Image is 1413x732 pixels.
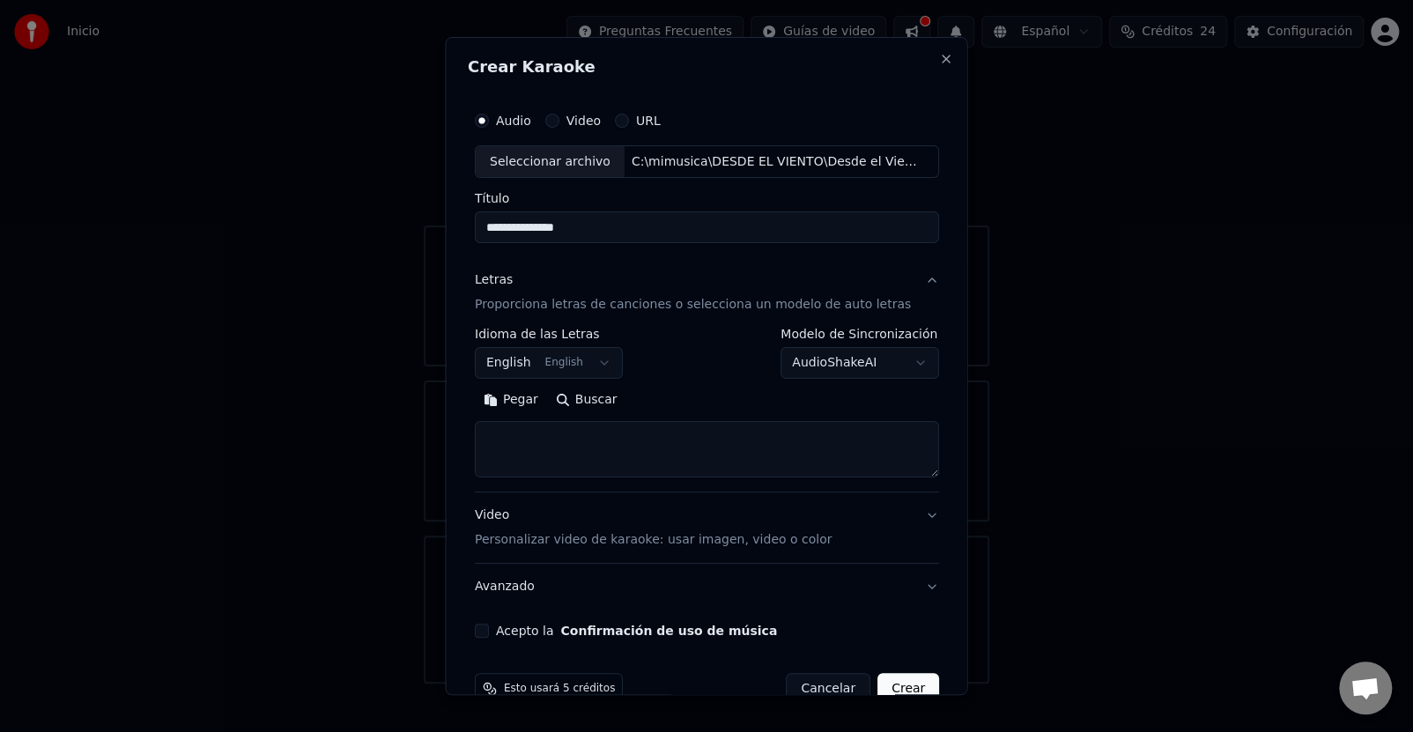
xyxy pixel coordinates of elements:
[877,673,938,705] button: Crear
[474,507,831,550] div: Video
[475,146,624,178] div: Seleccionar archivo
[495,625,776,637] label: Acepto la
[474,531,831,549] p: Personalizar video de karaoke: usar imagen, video o color
[546,387,625,415] button: Buscar
[624,153,923,171] div: C:\mimusica\DESDE EL VIENTO\Desde el Viento Mariachi Final.mp3
[635,115,660,127] label: URL
[474,193,938,205] label: Título
[786,673,870,705] button: Cancelar
[474,564,938,610] button: Avanzado
[474,493,938,564] button: VideoPersonalizar video de karaoke: usar imagen, video o color
[780,329,939,341] label: Modelo de Sincronización
[495,115,530,127] label: Audio
[474,258,938,329] button: LetrasProporciona letras de canciones o selecciona un modelo de auto letras
[474,297,910,314] p: Proporciona letras de canciones o selecciona un modelo de auto letras
[566,115,600,127] label: Video
[474,329,622,341] label: Idioma de las Letras
[503,682,614,696] span: Esto usará 5 créditos
[474,329,938,492] div: LetrasProporciona letras de canciones o selecciona un modelo de auto letras
[467,59,945,75] h2: Crear Karaoke
[474,272,512,290] div: Letras
[474,387,546,415] button: Pegar
[560,625,777,637] button: Acepto la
